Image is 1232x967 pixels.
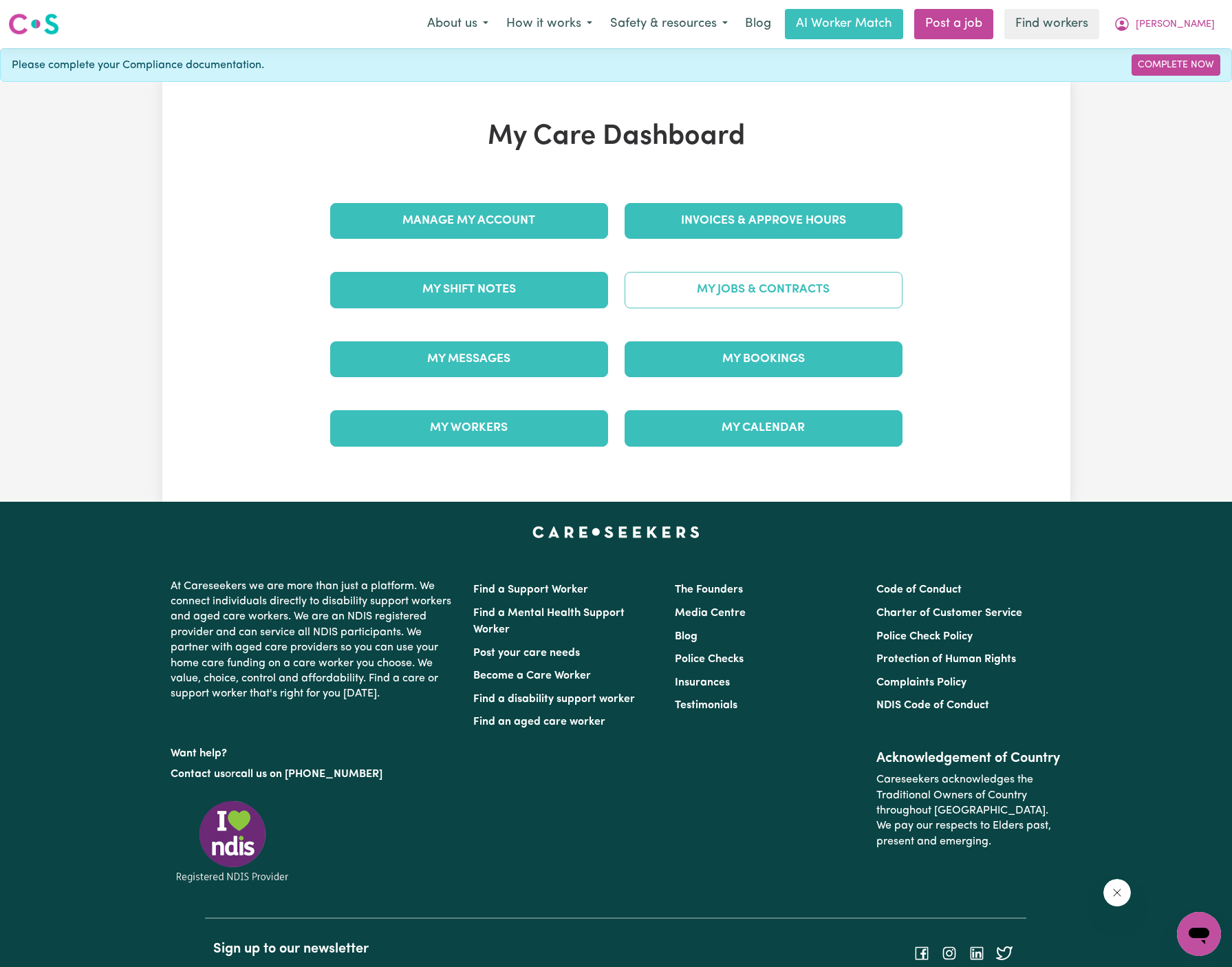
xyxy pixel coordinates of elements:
a: Testimonials [675,700,737,711]
a: Post a job [914,9,993,39]
a: Charter of Customer Service [876,608,1022,619]
button: About us [418,10,497,39]
span: Please complete your Compliance documentation. [12,57,264,74]
a: My Shift Notes [330,272,608,308]
p: At Careseekers we are more than just a platform. We connect individuals directly to disability su... [171,573,457,708]
a: Media Centre [675,608,746,619]
h2: Acknowledgement of Country [876,750,1061,767]
a: The Founders [675,584,743,595]
a: call us on [PHONE_NUMBER] [235,769,382,780]
a: Become a Care Worker [473,670,591,681]
h2: Sign up to our newsletter [213,941,607,957]
img: Registered NDIS provider [171,798,294,884]
span: Need any help? [8,10,83,21]
a: Blog [737,9,779,39]
a: My Workers [330,410,608,446]
button: My Account [1105,10,1224,39]
a: Complaints Policy [876,677,966,688]
a: Post your care needs [473,648,580,659]
a: Find workers [1004,9,1099,39]
a: Follow Careseekers on Twitter [996,947,1013,958]
a: Complete Now [1132,54,1220,76]
a: Careseekers logo [8,8,59,40]
iframe: Close message [1103,879,1131,906]
a: Insurances [675,677,730,688]
p: Careseekers acknowledges the Traditional Owners of Country throughout [GEOGRAPHIC_DATA]. We pay o... [876,767,1061,855]
a: Follow Careseekers on Facebook [914,947,930,958]
a: Protection of Human Rights [876,654,1016,665]
h1: My Care Dashboard [322,120,911,153]
a: Code of Conduct [876,584,962,595]
a: My Messages [330,341,608,377]
a: Find a Support Worker [473,584,588,595]
a: Follow Careseekers on Instagram [941,947,958,958]
button: Safety & resources [601,10,737,39]
p: or [171,761,457,787]
a: Blog [675,631,698,642]
button: How it works [497,10,601,39]
a: Contact us [171,769,225,780]
a: Invoices & Approve Hours [625,203,903,239]
a: Manage My Account [330,203,608,239]
a: Find a Mental Health Support Worker [473,608,625,635]
a: My Calendar [625,410,903,446]
img: Careseekers logo [8,12,59,36]
span: [PERSON_NAME] [1136,17,1215,32]
a: Police Check Policy [876,631,973,642]
a: My Bookings [625,341,903,377]
a: Careseekers home page [532,527,700,538]
a: Find an aged care worker [473,716,605,727]
p: Want help? [171,741,457,761]
a: Police Checks [675,654,744,665]
a: Follow Careseekers on LinkedIn [969,947,985,958]
iframe: Button to launch messaging window [1177,912,1221,956]
a: My Jobs & Contracts [625,272,903,308]
a: NDIS Code of Conduct [876,700,989,711]
a: AI Worker Match [785,9,903,39]
a: Find a disability support worker [473,694,635,705]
